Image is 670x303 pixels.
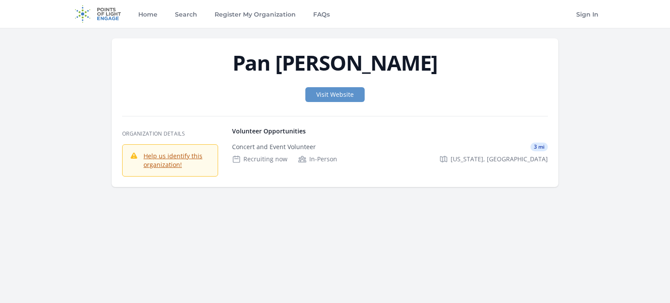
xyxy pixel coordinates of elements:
[530,143,548,151] span: 3 mi
[122,52,548,73] h1: Pan [PERSON_NAME]
[144,152,202,169] a: Help us identify this organization!
[232,155,287,163] div: Recruiting now
[305,87,365,102] a: Visit Website
[451,155,548,163] span: [US_STATE], [GEOGRAPHIC_DATA]
[232,127,548,136] h4: Volunteer Opportunities
[232,143,316,151] div: Concert and Event Volunteer
[229,136,551,170] a: Concert and Event Volunteer 3 mi Recruiting now In-Person [US_STATE], [GEOGRAPHIC_DATA]
[122,130,218,137] h3: Organization Details
[298,155,337,163] div: In-Person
